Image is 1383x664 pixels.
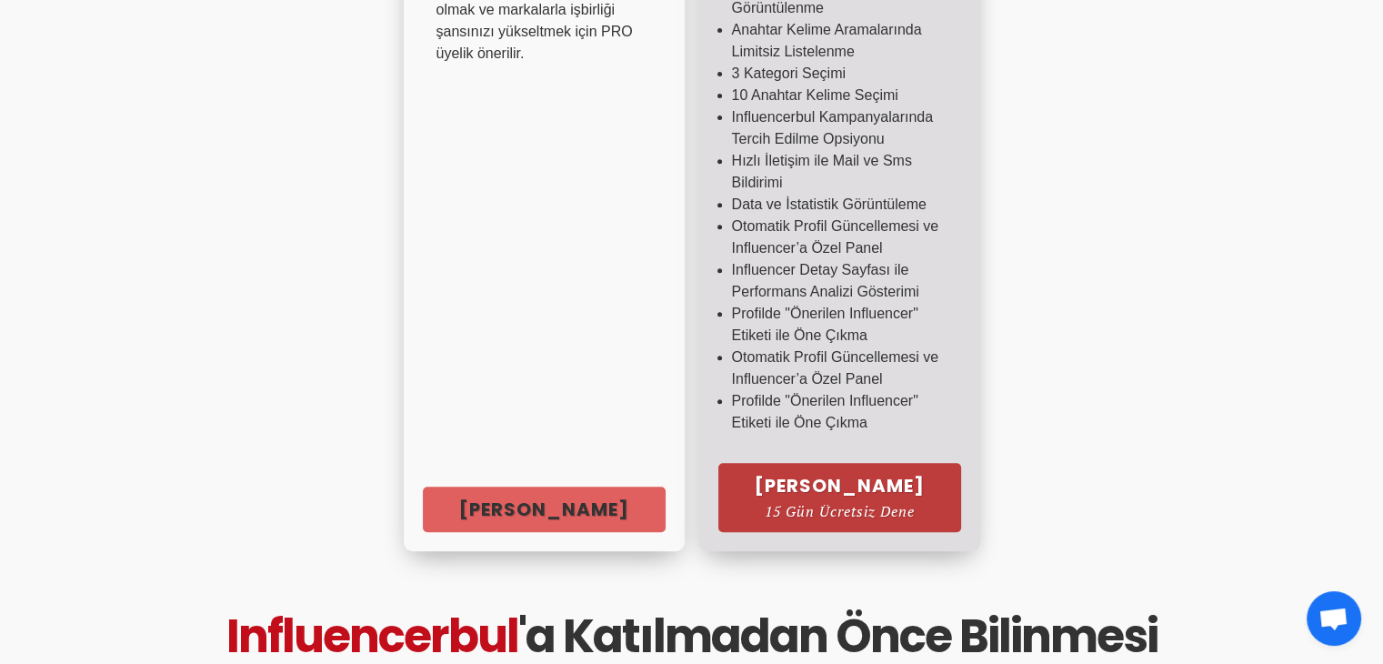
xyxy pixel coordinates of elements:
[423,487,666,532] a: [PERSON_NAME]
[732,390,947,434] li: Profilde "Önerilen Influencer" Etiketi ile Öne Çıkma
[732,106,947,150] li: Influencerbul Kampanyalarında Tercih Edilme Opsiyonu
[718,463,961,532] a: [PERSON_NAME]15 Gün Ücretsiz Dene
[732,63,947,85] li: 3 Kategori Seçimi
[732,150,947,194] li: Hızlı İletişim ile Mail ve Sms Bildirimi
[755,504,925,518] span: 15 Gün Ücretsiz Dene
[732,259,947,303] li: Influencer Detay Sayfası ile Performans Analizi Gösterimi
[732,85,947,106] li: 10 Anahtar Kelime Seçimi
[732,19,947,63] li: Anahtar Kelime Aramalarında Limitsiz Listelenme
[732,194,947,216] li: Data ve İstatistik Görüntüleme
[1307,591,1361,646] div: Açık sohbet
[732,216,947,259] li: Otomatik Profil Güncellemesi ve Influencer’a Özel Panel
[732,303,947,347] li: Profilde "Önerilen Influencer" Etiketi ile Öne Çıkma
[732,347,947,390] li: Otomatik Profil Güncellemesi ve Influencer’a Özel Panel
